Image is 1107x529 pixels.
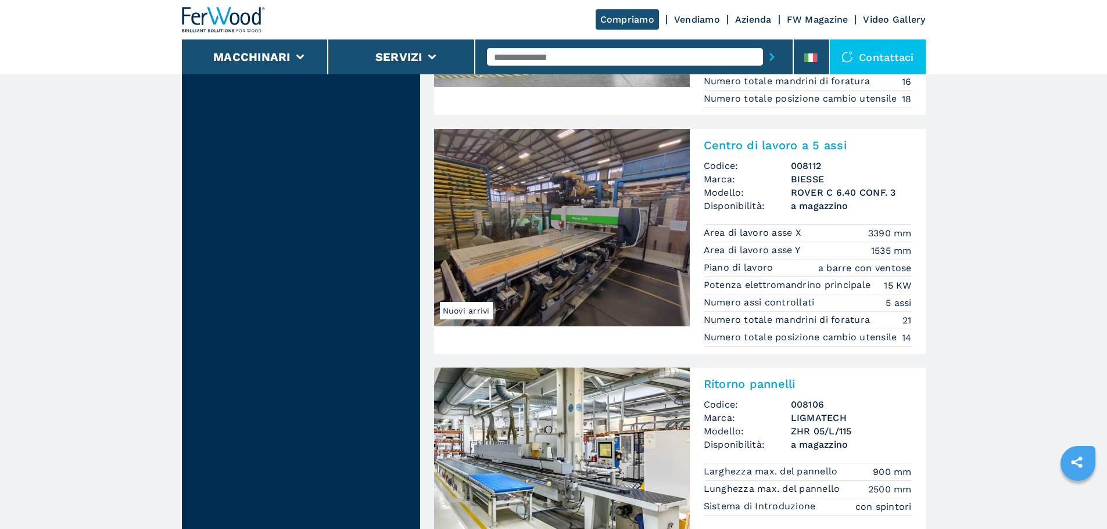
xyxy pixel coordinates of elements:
span: Codice: [704,159,791,172]
p: Larghezza max. del pannello [704,465,841,478]
h3: LIGMATECH [791,411,912,424]
a: Centro di lavoro a 5 assi BIESSE ROVER C 6.40 CONF. 3Nuovi arriviCentro di lavoro a 5 assiCodice:... [434,129,926,354]
div: Contattaci [830,39,926,74]
em: 1535 mm [871,244,912,257]
span: Marca: [704,411,791,424]
em: a barre con ventose [818,261,912,275]
span: Marca: [704,172,791,186]
a: Compriamo [596,9,659,30]
p: Area di lavoro asse Y [704,244,804,257]
p: Piano di lavoro [704,261,776,274]
p: Potenza elettromandrino principale [704,279,874,292]
em: 18 [902,92,912,106]
em: 14 [902,331,912,344]
button: submit-button [763,44,781,70]
span: Nuovi arrivi [440,302,493,319]
h3: ZHR 05/L/115 [791,424,912,438]
p: Numero totale mandrini di foratura [704,75,873,88]
span: Disponibilità: [704,438,791,451]
em: 900 mm [873,465,912,478]
p: Numero totale posizione cambio utensile [704,331,900,344]
a: sharethis [1062,448,1091,477]
em: 15 KW [884,279,911,292]
span: Disponibilità: [704,199,791,213]
em: 5 assi [886,296,912,310]
p: Numero totale posizione cambio utensile [704,92,900,105]
p: Area di lavoro asse X [704,226,805,239]
span: Codice: [704,398,791,411]
img: Centro di lavoro a 5 assi BIESSE ROVER C 6.40 CONF. 3 [434,129,690,326]
img: Contattaci [841,51,853,63]
em: 3390 mm [868,226,912,240]
a: Vendiamo [674,14,720,25]
a: Video Gallery [863,14,925,25]
p: Sistema di Introduzione [704,500,819,513]
button: Macchinari [213,50,291,64]
p: Numero assi controllati [704,296,818,309]
span: Modello: [704,424,791,438]
em: 16 [902,75,912,88]
h2: Centro di lavoro a 5 assi [704,138,912,152]
h2: Ritorno pannelli [704,377,912,391]
span: Modello: [704,186,791,199]
h3: 008106 [791,398,912,411]
h3: 008112 [791,159,912,172]
p: Lunghezza max. del pannello [704,483,843,495]
img: Ferwood [182,7,266,33]
h3: ROVER C 6.40 CONF. 3 [791,186,912,199]
em: 2500 mm [868,483,912,496]
a: Azienda [735,14,772,25]
iframe: Chat [1058,477,1098,520]
button: Servizi [375,50,422,64]
p: Numero totale mandrini di foratura [704,314,873,326]
span: a magazzino [791,438,912,451]
h3: BIESSE [791,172,912,186]
span: a magazzino [791,199,912,213]
a: FW Magazine [787,14,848,25]
em: con spintori [855,500,912,513]
em: 21 [902,314,912,327]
